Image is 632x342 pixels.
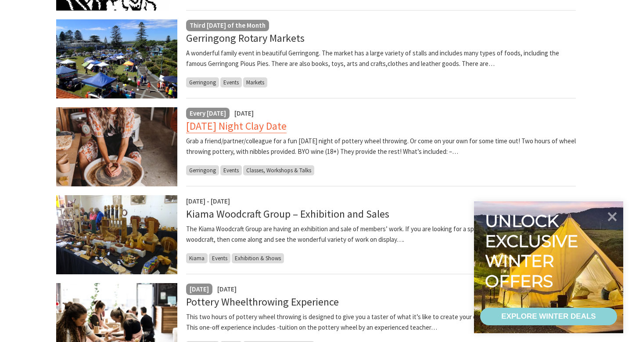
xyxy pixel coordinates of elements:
[186,31,305,45] a: Gerringong Rotary Markets
[217,285,237,293] span: [DATE]
[186,295,339,309] a: Pottery Wheelthrowing Experience
[56,107,177,186] img: Photo shows female sitting at pottery wheel with hands on a ball of clay
[186,165,219,175] span: Gerringong
[186,48,576,69] p: A wonderful family event in beautiful Gerringong. The market has a large variety of stalls and in...
[186,77,219,87] span: Gerringong
[243,77,267,87] span: Markets
[186,312,576,333] p: This two hours of pottery wheel throwing is designed to give you a taster of what it’s like to cr...
[190,284,209,295] p: [DATE]
[56,195,177,274] img: The wonders of wood
[186,119,287,133] a: [DATE] Night Clay Date
[190,108,226,119] p: Every [DATE]
[220,165,242,175] span: Events
[485,211,582,291] div: Unlock exclusive winter offers
[56,19,177,98] img: Christmas Market and Street Parade
[501,308,596,325] div: EXPLORE WINTER DEALS
[220,77,242,87] span: Events
[209,253,230,263] span: Events
[186,136,576,157] p: Grab a friend/partner/colleague for a fun [DATE] night of pottery wheel throwing. Or come on your...
[480,308,617,325] a: EXPLORE WINTER DEALS
[243,165,314,175] span: Classes, Workshops & Talks
[186,224,576,245] p: The Kiama Woodcraft Group are having an exhibition and sale of members’ work. If you are looking ...
[234,109,254,117] span: [DATE]
[232,253,284,263] span: Exhibition & Shows
[186,207,389,221] a: Kiama Woodcraft Group – Exhibition and Sales
[186,253,208,263] span: Kiama
[186,197,230,205] span: [DATE] - [DATE]
[190,20,266,31] p: Third [DATE] of the Month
